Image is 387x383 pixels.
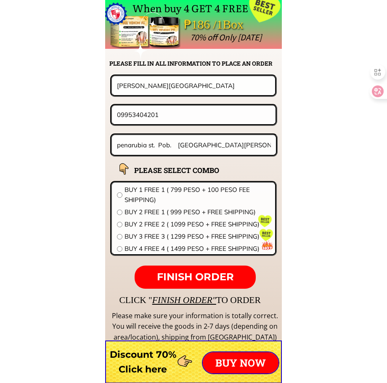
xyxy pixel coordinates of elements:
span: BUY 3 FREE 3 ( 1299 PESO + FREE SHIPPING) [125,231,270,242]
input: Your name [115,76,272,95]
h2: PLEASE SELECT COMBO [134,165,240,176]
input: Phone number [115,106,273,124]
p: BUY NOW [203,352,278,373]
input: Address [115,135,273,155]
h2: PLEASE FILL IN ALL INFORMATION TO PLACE AN ORDER [109,59,281,68]
span: BUY 2 FREE 2 ( 1099 PESO + FREE SHIPPING) [125,219,270,229]
h3: Discount 70% Click here [105,347,180,377]
span: BUY 2 FREE 1 ( 999 PESO + FREE SHIPPING) [125,207,270,217]
span: FINISH ORDER" [152,295,216,305]
span: BUY 4 FREE 4 ( 1499 PESO + FREE SHIPPING) [125,244,270,254]
span: FINISH ORDER [157,271,234,283]
span: BUY 1 FREE 1 ( 799 PESO + 100 PESO FEE SHIPPING) [125,185,270,205]
div: Please make sure your information is totally correct. You will receive the goods in 2-7 days (dep... [111,311,279,343]
div: ₱186 /1Box [184,15,267,35]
